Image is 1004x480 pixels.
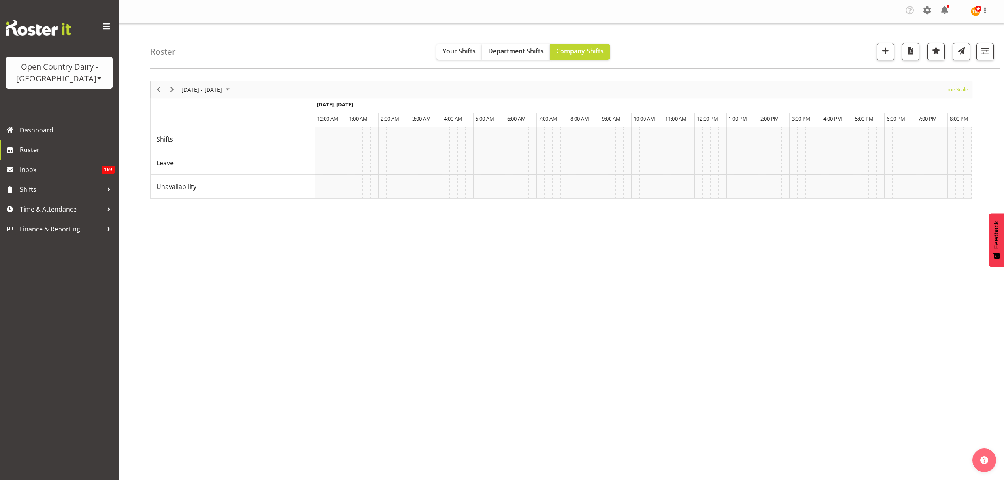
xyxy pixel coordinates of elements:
[20,144,115,156] span: Roster
[151,127,315,151] td: Shifts resource
[993,221,1000,249] span: Feedback
[444,115,462,122] span: 4:00 AM
[20,124,115,136] span: Dashboard
[665,115,687,122] span: 11:00 AM
[14,61,105,85] div: Open Country Dairy - [GEOGRAPHIC_DATA]
[980,456,988,464] img: help-xxl-2.png
[539,115,557,122] span: 7:00 AM
[902,43,919,60] button: Download a PDF of the roster according to the set date range.
[151,151,315,175] td: Leave resource
[760,115,779,122] span: 2:00 PM
[927,43,945,60] button: Highlight an important date within the roster.
[570,115,589,122] span: 8:00 AM
[20,223,103,235] span: Finance & Reporting
[855,115,874,122] span: 5:00 PM
[349,115,368,122] span: 1:00 AM
[877,43,894,60] button: Add a new shift
[550,44,610,60] button: Company Shifts
[602,115,621,122] span: 9:00 AM
[943,85,969,94] span: Time Scale
[412,115,431,122] span: 3:00 AM
[887,115,905,122] span: 6:00 PM
[317,115,338,122] span: 12:00 AM
[20,183,103,195] span: Shifts
[634,115,655,122] span: 10:00 AM
[953,43,970,60] button: Send a list of all shifts for the selected filtered period to all rostered employees.
[180,85,233,94] button: September 08 - 14, 2025
[971,7,980,16] img: tim-magness10922.jpg
[6,20,71,36] img: Rosterit website logo
[482,44,550,60] button: Department Shifts
[443,47,476,55] span: Your Shifts
[792,115,810,122] span: 3:00 PM
[317,101,353,108] span: [DATE], [DATE]
[20,203,103,215] span: Time & Attendance
[157,158,174,168] span: Leave
[823,115,842,122] span: 4:00 PM
[151,175,315,198] td: Unavailability resource
[918,115,937,122] span: 7:00 PM
[697,115,718,122] span: 12:00 PM
[167,85,177,94] button: Next
[157,182,196,191] span: Unavailability
[102,166,115,174] span: 169
[989,213,1004,267] button: Feedback - Show survey
[556,47,604,55] span: Company Shifts
[950,115,968,122] span: 8:00 PM
[942,85,970,94] button: Time Scale
[157,134,173,144] span: Shifts
[150,47,176,56] h4: Roster
[976,43,994,60] button: Filter Shifts
[507,115,526,122] span: 6:00 AM
[381,115,399,122] span: 2:00 AM
[165,81,179,98] div: Next
[488,47,544,55] span: Department Shifts
[476,115,494,122] span: 5:00 AM
[150,81,972,199] div: Timeline Week of September 9, 2025
[436,44,482,60] button: Your Shifts
[20,164,102,176] span: Inbox
[728,115,747,122] span: 1:00 PM
[153,85,164,94] button: Previous
[181,85,223,94] span: [DATE] - [DATE]
[152,81,165,98] div: Previous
